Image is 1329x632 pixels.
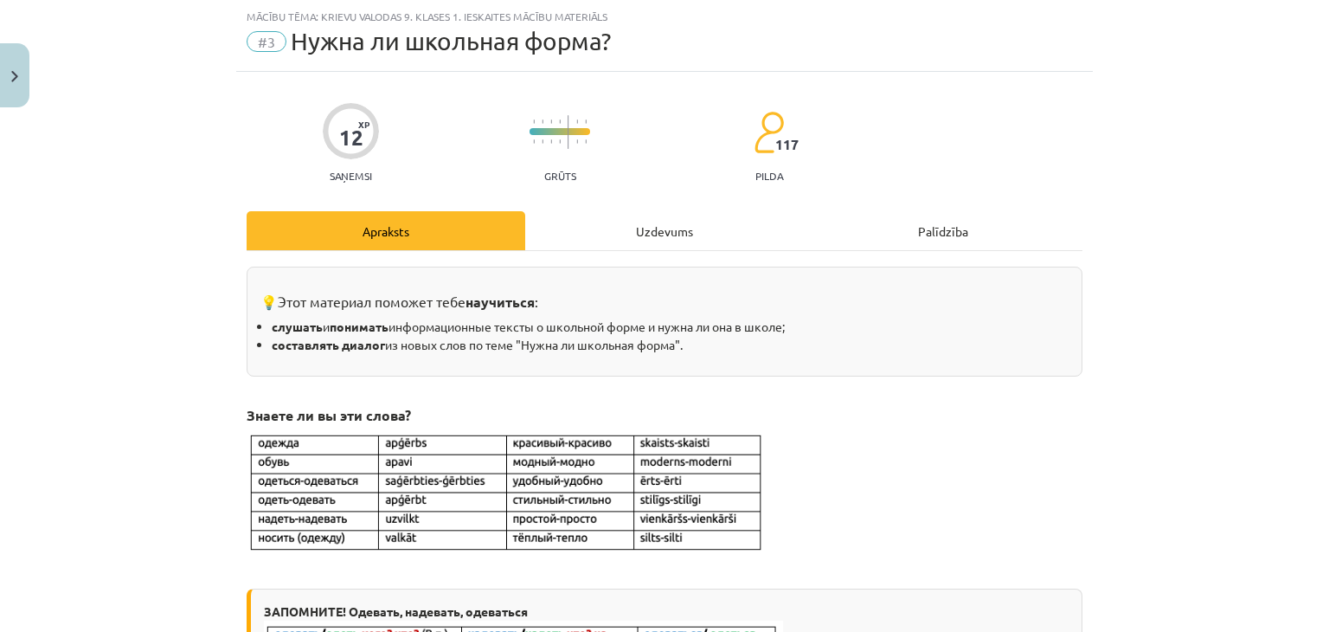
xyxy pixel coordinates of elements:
img: icon-short-line-57e1e144782c952c97e751825c79c345078a6d821885a25fce030b3d8c18986b.svg [533,119,535,124]
p: Grūts [544,170,576,182]
span: 117 [775,137,799,152]
span: XP [358,119,369,129]
p: Saņemsi [323,170,379,182]
strong: научиться [465,293,535,311]
span: #3 [247,31,286,52]
img: icon-short-line-57e1e144782c952c97e751825c79c345078a6d821885a25fce030b3d8c18986b.svg [585,119,587,124]
span: Нужна ли школьная форма? [291,27,611,55]
img: icon-short-line-57e1e144782c952c97e751825c79c345078a6d821885a25fce030b3d8c18986b.svg [585,139,587,144]
img: icon-short-line-57e1e144782c952c97e751825c79c345078a6d821885a25fce030b3d8c18986b.svg [550,119,552,124]
li: из новых слов по теме "Нужна ли школьная форма". [272,336,1069,354]
img: icon-short-line-57e1e144782c952c97e751825c79c345078a6d821885a25fce030b3d8c18986b.svg [533,139,535,144]
img: icon-short-line-57e1e144782c952c97e751825c79c345078a6d821885a25fce030b3d8c18986b.svg [542,139,543,144]
li: и информационные тексты о школьной форме и нужна ли она в школе; [272,318,1069,336]
h3: 💡Этот материал поможет тебе : [260,281,1069,313]
img: icon-short-line-57e1e144782c952c97e751825c79c345078a6d821885a25fce030b3d8c18986b.svg [550,139,552,144]
img: icon-short-line-57e1e144782c952c97e751825c79c345078a6d821885a25fce030b3d8c18986b.svg [576,119,578,124]
strong: слушать [272,319,323,334]
div: Palīdzība [804,211,1082,250]
img: icon-close-lesson-0947bae3869378f0d4975bcd49f059093ad1ed9edebbc8119c70593378902aed.svg [11,71,18,82]
strong: понимать [330,319,388,334]
p: pilda [755,170,783,182]
img: icon-short-line-57e1e144782c952c97e751825c79c345078a6d821885a25fce030b3d8c18986b.svg [559,139,561,144]
div: Uzdevums [525,211,804,250]
img: icon-short-line-57e1e144782c952c97e751825c79c345078a6d821885a25fce030b3d8c18986b.svg [542,119,543,124]
div: Apraksts [247,211,525,250]
img: students-c634bb4e5e11cddfef0936a35e636f08e4e9abd3cc4e673bd6f9a4125e45ecb1.svg [754,111,784,154]
img: icon-long-line-d9ea69661e0d244f92f715978eff75569469978d946b2353a9bb055b3ed8787d.svg [568,115,569,149]
strong: Знаете ли вы эти слова? [247,406,411,424]
div: 12 [339,126,363,150]
img: icon-short-line-57e1e144782c952c97e751825c79c345078a6d821885a25fce030b3d8c18986b.svg [559,119,561,124]
div: Mācību tēma: Krievu valodas 9. klases 1. ieskaites mācību materiāls [247,10,1082,23]
img: icon-short-line-57e1e144782c952c97e751825c79c345078a6d821885a25fce030b3d8c18986b.svg [576,139,578,144]
strong: составлять диалог [272,337,385,352]
strong: ЗАПОМНИТЕ! Одевать, надевать, одеваться [264,603,528,619]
